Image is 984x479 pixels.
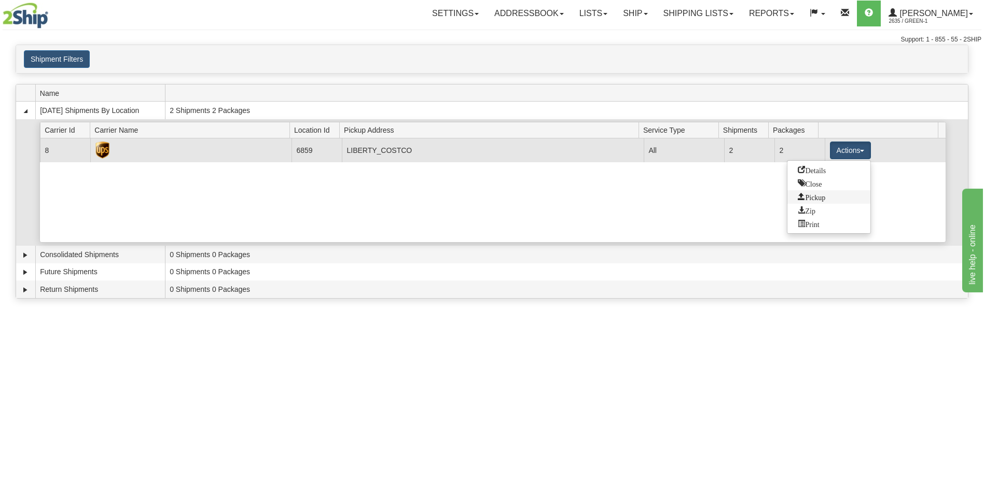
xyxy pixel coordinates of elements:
[35,263,165,281] td: Future Shipments
[487,1,572,26] a: Addressbook
[774,138,825,162] td: 2
[644,138,724,162] td: All
[35,280,165,298] td: Return Shipments
[45,122,90,138] span: Carrier Id
[165,102,968,119] td: 2 Shipments 2 Packages
[798,179,822,187] span: Close
[787,217,870,231] a: Print or Download All Shipping Documents in one file
[20,285,31,295] a: Expand
[344,122,639,138] span: Pickup Address
[35,246,165,263] td: Consolidated Shipments
[724,138,774,162] td: 2
[8,6,96,19] div: live help - online
[787,204,870,217] a: Zip and Download All Shipping Documents
[787,190,870,204] a: Request a carrier pickup
[24,50,90,68] button: Shipment Filters
[741,1,802,26] a: Reports
[3,35,981,44] div: Support: 1 - 855 - 55 - 2SHIP
[798,193,825,200] span: Pickup
[881,1,981,26] a: [PERSON_NAME] 2635 / Green-1
[94,122,289,138] span: Carrier Name
[294,122,340,138] span: Location Id
[798,206,815,214] span: Zip
[165,280,968,298] td: 0 Shipments 0 Packages
[342,138,644,162] td: LIBERTY_COSTCO
[615,1,655,26] a: Ship
[20,250,31,260] a: Expand
[20,106,31,116] a: Collapse
[830,142,871,159] button: Actions
[3,3,48,29] img: logo2635.jpg
[787,163,870,177] a: Go to Details view
[40,138,90,162] td: 8
[798,166,826,173] span: Details
[95,142,110,159] img: UPS
[424,1,487,26] a: Settings
[960,187,983,292] iframe: chat widget
[165,263,968,281] td: 0 Shipments 0 Packages
[572,1,615,26] a: Lists
[787,177,870,190] a: Close this group
[292,138,342,162] td: 6859
[773,122,819,138] span: Packages
[723,122,769,138] span: Shipments
[656,1,741,26] a: Shipping lists
[165,246,968,263] td: 0 Shipments 0 Packages
[643,122,718,138] span: Service Type
[40,85,165,101] span: Name
[798,220,819,227] span: Print
[35,102,165,119] td: [DATE] Shipments By Location
[20,267,31,277] a: Expand
[889,16,966,26] span: 2635 / Green-1
[897,9,968,18] span: [PERSON_NAME]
